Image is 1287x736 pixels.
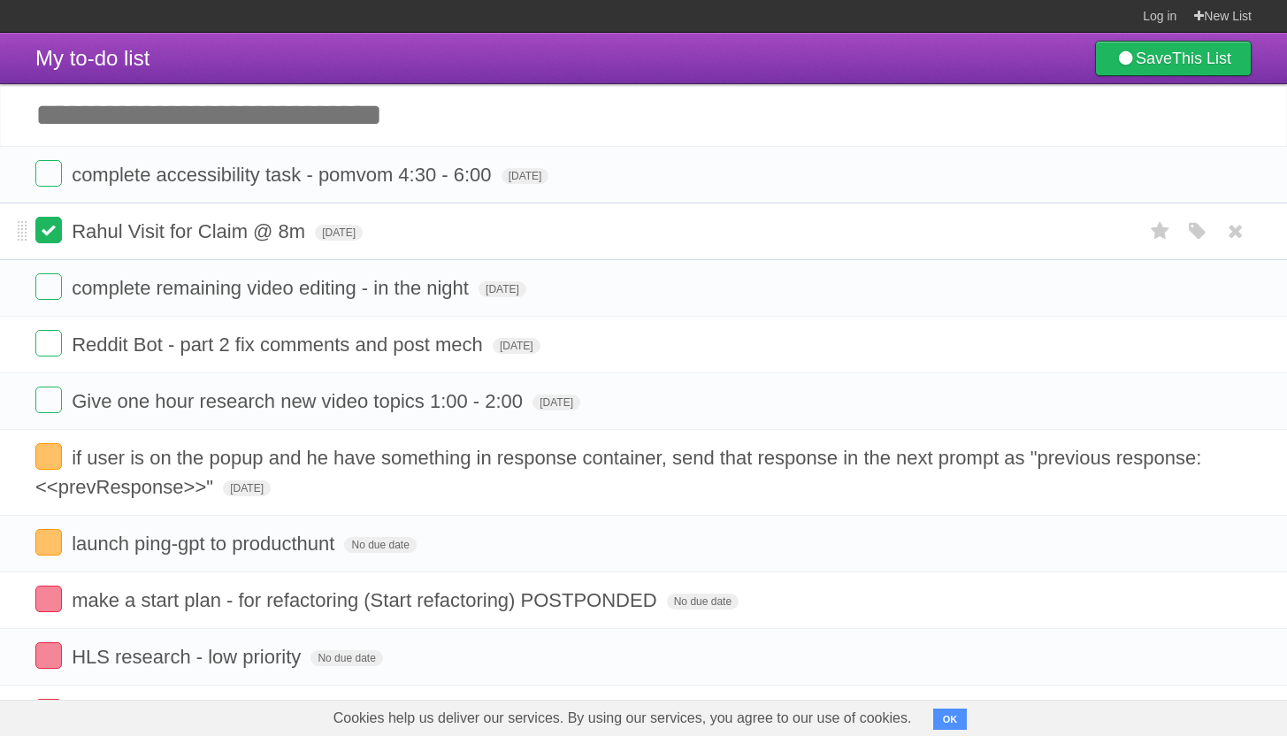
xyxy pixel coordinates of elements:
[493,338,540,354] span: [DATE]
[35,160,62,187] label: Done
[1172,50,1231,67] b: This List
[35,642,62,669] label: Done
[310,650,382,666] span: No due date
[72,589,661,611] span: make a start plan - for refactoring (Start refactoring) POSTPONDED
[72,164,495,186] span: complete accessibility task - pomvom 4:30 - 6:00
[35,387,62,413] label: Done
[35,529,62,556] label: Done
[667,594,739,609] span: No due date
[1095,41,1252,76] a: SaveThis List
[35,699,62,725] label: Done
[532,395,580,410] span: [DATE]
[502,168,549,184] span: [DATE]
[316,701,930,736] span: Cookies help us deliver our services. By using our services, you agree to our use of cookies.
[35,46,149,70] span: My to-do list
[35,586,62,612] label: Done
[479,281,526,297] span: [DATE]
[223,480,271,496] span: [DATE]
[35,447,1201,498] span: if user is on the popup and he have something in response container, send that response in the ne...
[35,443,62,470] label: Done
[933,709,968,730] button: OK
[72,277,473,299] span: complete remaining video editing - in the night
[72,333,487,356] span: Reddit Bot - part 2 fix comments and post mech
[35,217,62,243] label: Done
[35,330,62,356] label: Done
[344,537,416,553] span: No due date
[72,533,339,555] span: launch ping-gpt to producthunt
[315,225,363,241] span: [DATE]
[72,220,310,242] span: Rahul Visit for Claim @ 8m
[72,646,305,668] span: HLS research - low priority
[1144,217,1177,246] label: Star task
[72,390,527,412] span: Give one hour research new video topics 1:00 - 2:00
[35,273,62,300] label: Done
